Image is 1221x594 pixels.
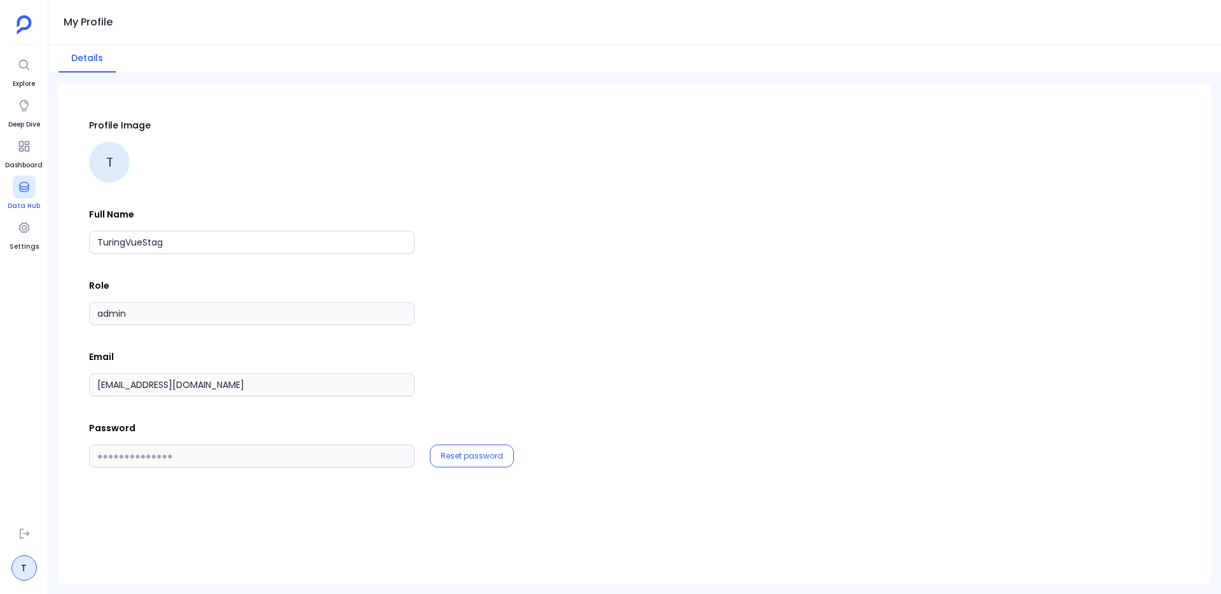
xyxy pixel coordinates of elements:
[8,176,40,211] a: Data Hub
[10,242,39,252] span: Settings
[441,451,503,461] button: Reset password
[89,279,1180,292] p: Role
[13,79,36,89] span: Explore
[13,53,36,89] a: Explore
[8,201,40,211] span: Data Hub
[89,208,1180,221] p: Full Name
[89,302,415,325] input: Role
[8,120,40,130] span: Deep Dive
[89,231,415,254] input: Full Name
[11,555,37,581] a: T
[89,142,130,183] div: T
[5,160,43,170] span: Dashboard
[59,45,116,73] button: Details
[89,350,1180,363] p: Email
[89,373,415,396] input: Email
[89,422,1180,434] p: Password
[5,135,43,170] a: Dashboard
[10,216,39,252] a: Settings
[17,15,32,34] img: petavue logo
[64,13,113,31] h1: My Profile
[89,445,415,467] input: ●●●●●●●●●●●●●●
[89,119,1180,132] p: Profile Image
[8,94,40,130] a: Deep Dive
